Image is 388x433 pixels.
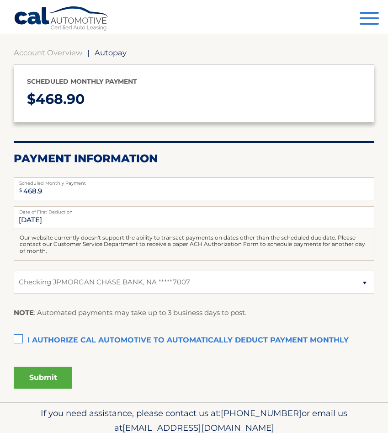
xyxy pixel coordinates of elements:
[14,177,374,200] input: Payment Amount
[14,307,246,319] p: : Automated payments may take up to 3 business days to post.
[36,91,85,107] span: 468.90
[14,206,374,229] input: Payment Date
[14,308,34,317] strong: NOTE
[14,229,374,261] div: Our website currently doesn't support the ability to transact payments on dates other than the sc...
[122,422,274,433] span: [EMAIL_ADDRESS][DOMAIN_NAME]
[27,76,361,87] p: Scheduled monthly payment
[95,48,127,57] span: Autopay
[14,331,374,350] label: I authorize cal automotive to automatically deduct payment monthly
[14,6,110,32] a: Cal Automotive
[360,12,379,27] button: Menu
[16,180,25,201] span: $
[14,152,374,166] h2: Payment Information
[14,177,374,185] label: Scheduled Monthly Payment
[14,367,72,389] button: Submit
[14,48,82,57] a: Account Overview
[221,408,302,418] span: [PHONE_NUMBER]
[27,87,361,112] p: $
[87,48,90,57] span: |
[14,206,374,214] label: Date of First Deduction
